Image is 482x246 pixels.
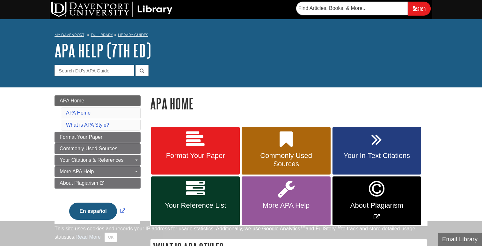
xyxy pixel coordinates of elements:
a: More APA Help [242,176,330,225]
span: More APA Help [60,169,94,174]
span: Format Your Paper [156,152,235,160]
a: Your In-Text Citations [332,127,421,175]
span: Format Your Paper [60,134,102,140]
a: APA Help (7th Ed) [55,41,151,60]
a: More APA Help [55,166,141,177]
a: My Davenport [55,32,84,38]
input: Search [408,2,431,15]
a: Format Your Paper [151,127,240,175]
span: APA Home [60,98,84,103]
a: Commonly Used Sources [242,127,330,175]
button: Email Library [438,233,482,246]
a: Commonly Used Sources [55,143,141,154]
a: Link opens in new window [332,176,421,225]
a: Link opens in new window [68,208,127,214]
input: Find Articles, Books, & More... [296,2,408,15]
span: Your Reference List [156,201,235,210]
a: APA Home [66,110,91,116]
span: Your In-Text Citations [337,152,416,160]
a: APA Home [55,95,141,106]
span: About Plagiarism [337,201,416,210]
a: What is APA Style? [66,122,109,128]
a: Your Citations & References [55,155,141,166]
i: This link opens in a new window [99,181,105,185]
a: Library Guides [118,33,148,37]
a: Format Your Paper [55,132,141,143]
form: Searches DU Library's articles, books, and more [296,2,431,15]
div: Guide Page Menu [55,95,141,231]
a: Your Reference List [151,176,240,225]
span: Commonly Used Sources [246,152,325,168]
button: En español [69,203,117,220]
a: About Plagiarism [55,178,141,189]
nav: breadcrumb [55,31,427,41]
img: DU Library [51,2,172,17]
span: Your Citations & References [60,157,123,163]
span: Commonly Used Sources [60,146,117,151]
span: More APA Help [246,201,325,210]
a: DU Library [91,33,113,37]
h1: APA Home [150,95,427,112]
span: About Plagiarism [60,180,98,186]
input: Search DU's APA Guide [55,65,134,76]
